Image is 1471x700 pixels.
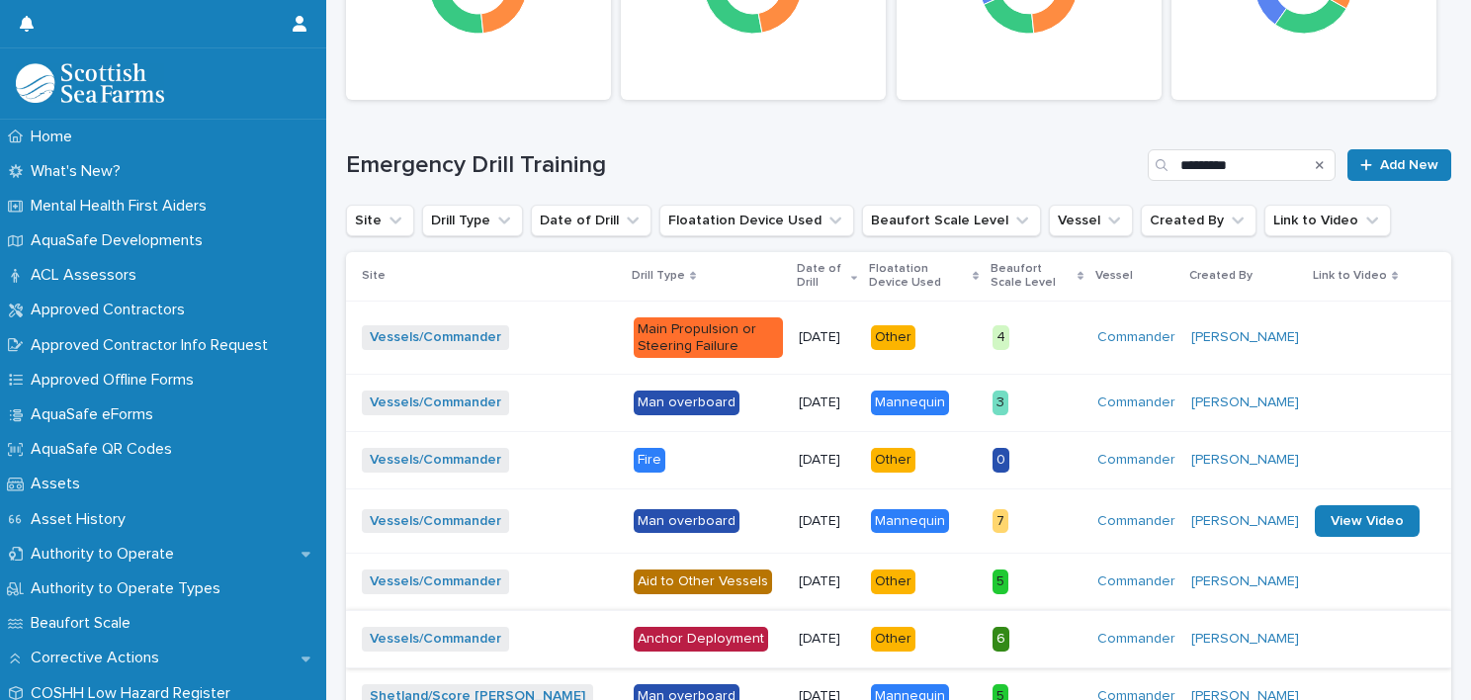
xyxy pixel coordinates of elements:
[993,325,1009,350] div: 4
[346,432,1451,489] tr: Vessels/Commander Fire[DATE]Other0Commander [PERSON_NAME]
[871,569,915,594] div: Other
[1097,452,1175,469] a: Commander
[799,452,855,469] p: [DATE]
[993,391,1008,415] div: 3
[1191,329,1299,346] a: [PERSON_NAME]
[23,128,88,146] p: Home
[871,627,915,652] div: Other
[16,63,164,103] img: bPIBxiqnSb2ggTQWdOVV
[1313,265,1387,287] p: Link to Video
[362,265,386,287] p: Site
[632,265,685,287] p: Drill Type
[23,197,222,216] p: Mental Health First Aiders
[799,394,855,411] p: [DATE]
[993,448,1009,473] div: 0
[346,205,414,236] button: Site
[422,205,523,236] button: Drill Type
[23,336,284,355] p: Approved Contractor Info Request
[1148,149,1336,181] input: Search
[23,162,136,181] p: What's New?
[1097,394,1175,411] a: Commander
[370,631,501,648] a: Vessels/Commander
[871,448,915,473] div: Other
[1191,631,1299,648] a: [PERSON_NAME]
[1097,631,1175,648] a: Commander
[1264,205,1391,236] button: Link to Video
[370,394,501,411] a: Vessels/Commander
[634,391,739,415] div: Man overboard
[797,258,846,295] p: Date of Drill
[1095,265,1133,287] p: Vessel
[1141,205,1256,236] button: Created By
[1331,514,1404,528] span: View Video
[993,569,1008,594] div: 5
[23,266,152,285] p: ACL Assessors
[799,573,855,590] p: [DATE]
[659,205,854,236] button: Floatation Device Used
[634,448,665,473] div: Fire
[370,513,501,530] a: Vessels/Commander
[346,375,1451,432] tr: Vessels/Commander Man overboard[DATE]Mannequin3Commander [PERSON_NAME]
[993,627,1009,652] div: 6
[869,258,968,295] p: Floatation Device Used
[23,301,201,319] p: Approved Contractors
[23,231,218,250] p: AquaSafe Developments
[23,440,188,459] p: AquaSafe QR Codes
[370,573,501,590] a: Vessels/Commander
[1315,505,1420,537] a: View Video
[346,488,1451,553] tr: Vessels/Commander Man overboard[DATE]Mannequin7Commander [PERSON_NAME] View Video
[23,614,146,633] p: Beaufort Scale
[370,452,501,469] a: Vessels/Commander
[991,258,1072,295] p: Beaufort Scale Level
[370,329,501,346] a: Vessels/Commander
[1347,149,1451,181] a: Add New
[871,509,949,534] div: Mannequin
[799,631,855,648] p: [DATE]
[1191,394,1299,411] a: [PERSON_NAME]
[634,569,772,594] div: Aid to Other Vessels
[1097,573,1175,590] a: Commander
[862,205,1041,236] button: Beaufort Scale Level
[346,301,1451,375] tr: Vessels/Commander Main Propulsion or Steering Failure[DATE]Other4Commander [PERSON_NAME]
[346,553,1451,610] tr: Vessels/Commander Aid to Other Vessels[DATE]Other5Commander [PERSON_NAME]
[799,329,855,346] p: [DATE]
[23,510,141,529] p: Asset History
[634,509,739,534] div: Man overboard
[799,513,855,530] p: [DATE]
[23,475,96,493] p: Assets
[634,627,768,652] div: Anchor Deployment
[23,649,175,667] p: Corrective Actions
[1380,158,1438,172] span: Add New
[1191,573,1299,590] a: [PERSON_NAME]
[531,205,651,236] button: Date of Drill
[634,317,783,359] div: Main Propulsion or Steering Failure
[23,371,210,390] p: Approved Offline Forms
[871,325,915,350] div: Other
[23,405,169,424] p: AquaSafe eForms
[1191,452,1299,469] a: [PERSON_NAME]
[1191,513,1299,530] a: [PERSON_NAME]
[993,509,1008,534] div: 7
[23,545,190,564] p: Authority to Operate
[871,391,949,415] div: Mannequin
[346,610,1451,667] tr: Vessels/Commander Anchor Deployment[DATE]Other6Commander [PERSON_NAME]
[1189,265,1253,287] p: Created By
[346,151,1140,180] h1: Emergency Drill Training
[23,579,236,598] p: Authority to Operate Types
[1049,205,1133,236] button: Vessel
[1097,329,1175,346] a: Commander
[1097,513,1175,530] a: Commander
